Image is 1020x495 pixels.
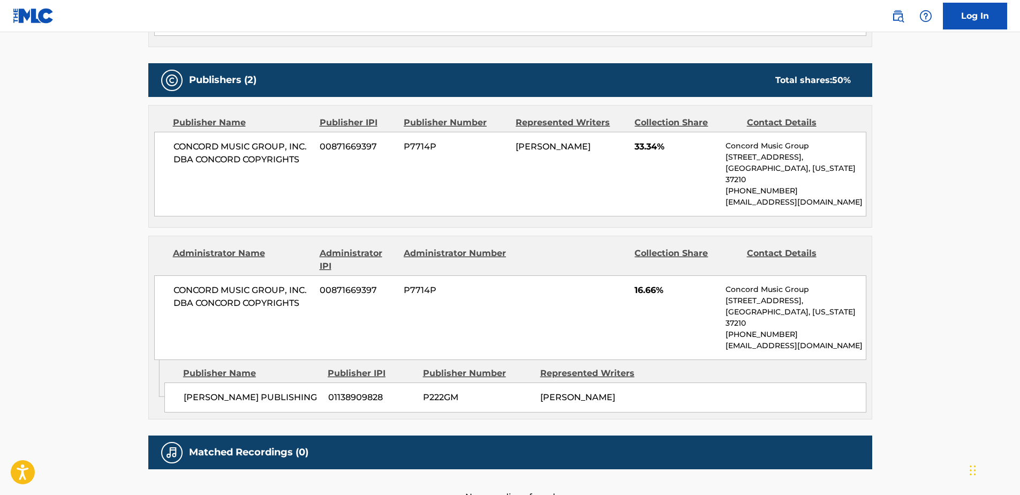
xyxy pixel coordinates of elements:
h5: Publishers (2) [189,74,256,86]
p: [EMAIL_ADDRESS][DOMAIN_NAME] [726,197,865,208]
span: P7714P [404,140,508,153]
span: [PERSON_NAME] PUBLISHING [184,391,320,404]
span: 16.66% [634,284,717,297]
p: [PHONE_NUMBER] [726,185,865,197]
div: Publisher Number [404,116,508,129]
div: Publisher IPI [328,367,415,380]
img: help [919,10,932,22]
div: Publisher Number [423,367,532,380]
span: 00871669397 [320,284,396,297]
p: Concord Music Group [726,140,865,152]
p: Concord Music Group [726,284,865,295]
img: search [891,10,904,22]
iframe: Chat Widget [966,444,1020,495]
p: [GEOGRAPHIC_DATA], [US_STATE] 37210 [726,306,865,329]
div: Help [915,5,936,27]
div: Total shares: [775,74,851,87]
div: Publisher IPI [320,116,396,129]
div: Drag [970,454,976,486]
div: Administrator Number [404,247,508,273]
span: [PERSON_NAME] [516,141,591,152]
span: P7714P [404,284,508,297]
div: Administrator Name [173,247,312,273]
span: CONCORD MUSIC GROUP, INC. DBA CONCORD COPYRIGHTS [173,140,312,166]
div: Publisher Name [183,367,320,380]
img: Matched Recordings [165,446,178,459]
p: [GEOGRAPHIC_DATA], [US_STATE] 37210 [726,163,865,185]
span: 33.34% [634,140,717,153]
div: Collection Share [634,247,738,273]
div: Administrator IPI [320,247,396,273]
span: 00871669397 [320,140,396,153]
div: Represented Writers [540,367,649,380]
img: Publishers [165,74,178,87]
h5: Matched Recordings (0) [189,446,308,459]
div: Contact Details [747,116,851,129]
span: 01138909828 [328,391,415,404]
div: Contact Details [747,247,851,273]
p: [PHONE_NUMBER] [726,329,865,340]
span: 50 % [832,75,851,85]
img: MLC Logo [13,8,54,24]
span: P222GM [423,391,532,404]
div: Represented Writers [516,116,626,129]
p: [STREET_ADDRESS], [726,295,865,306]
div: Collection Share [634,116,738,129]
a: Public Search [887,5,909,27]
div: Publisher Name [173,116,312,129]
p: [STREET_ADDRESS], [726,152,865,163]
p: [EMAIL_ADDRESS][DOMAIN_NAME] [726,340,865,351]
span: [PERSON_NAME] [540,392,615,402]
span: CONCORD MUSIC GROUP, INC. DBA CONCORD COPYRIGHTS [173,284,312,310]
a: Log In [943,3,1007,29]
